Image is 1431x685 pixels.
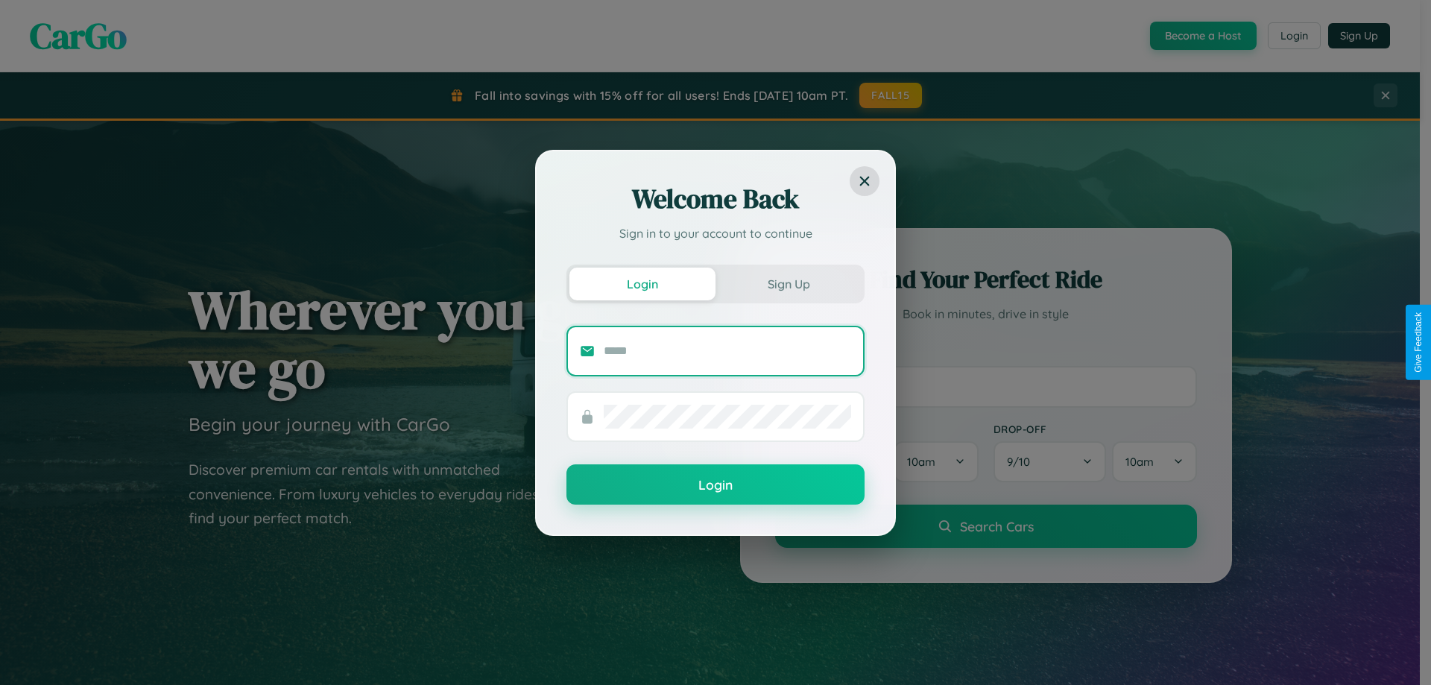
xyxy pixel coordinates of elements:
[566,464,865,505] button: Login
[569,268,715,300] button: Login
[566,181,865,217] h2: Welcome Back
[566,224,865,242] p: Sign in to your account to continue
[715,268,862,300] button: Sign Up
[1413,312,1424,373] div: Give Feedback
